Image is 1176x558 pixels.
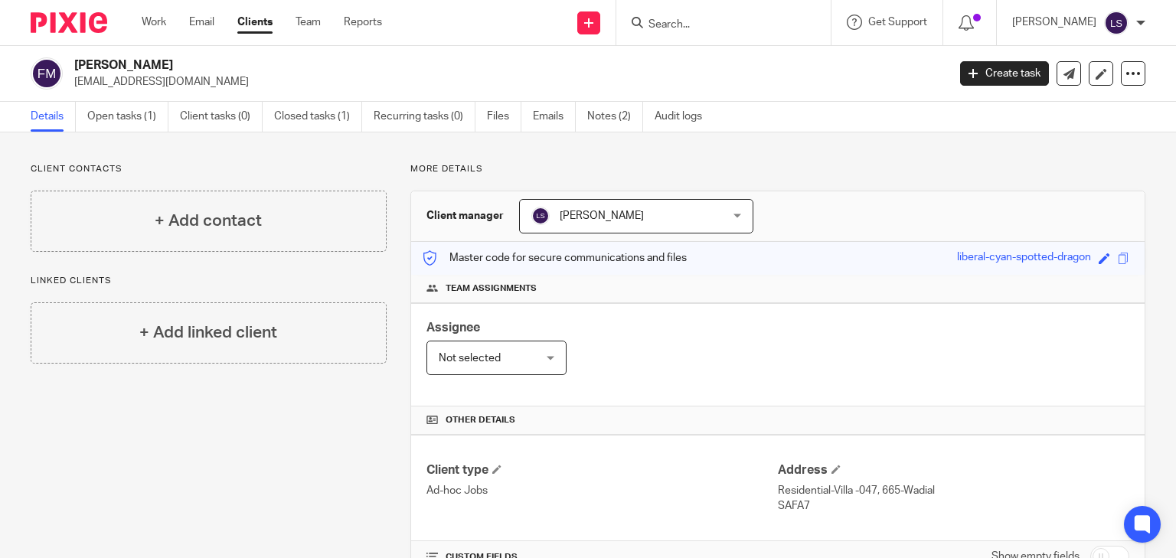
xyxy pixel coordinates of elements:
[296,15,321,30] a: Team
[487,102,521,132] a: Files
[446,282,537,295] span: Team assignments
[957,250,1091,267] div: liberal-cyan-spotted-dragon
[74,57,765,73] h2: [PERSON_NAME]
[87,102,168,132] a: Open tasks (1)
[31,12,107,33] img: Pixie
[1104,11,1129,35] img: svg%3E
[647,18,785,32] input: Search
[74,74,937,90] p: [EMAIL_ADDRESS][DOMAIN_NAME]
[426,321,480,334] span: Assignee
[237,15,273,30] a: Clients
[778,498,1129,514] p: SAFA7
[533,102,576,132] a: Emails
[439,353,501,364] span: Not selected
[1012,15,1096,30] p: [PERSON_NAME]
[31,102,76,132] a: Details
[423,250,687,266] p: Master code for secure communications and files
[778,483,1129,498] p: Residential-Villa -047, 665-Wadial
[31,57,63,90] img: svg%3E
[155,209,262,233] h4: + Add contact
[446,414,515,426] span: Other details
[655,102,714,132] a: Audit logs
[426,483,778,498] p: Ad-hoc Jobs
[531,207,550,225] img: svg%3E
[410,163,1145,175] p: More details
[960,61,1049,86] a: Create task
[31,275,387,287] p: Linked clients
[560,210,644,221] span: [PERSON_NAME]
[344,15,382,30] a: Reports
[31,163,387,175] p: Client contacts
[142,15,166,30] a: Work
[189,15,214,30] a: Email
[868,17,927,28] span: Get Support
[274,102,362,132] a: Closed tasks (1)
[778,462,1129,478] h4: Address
[139,321,277,344] h4: + Add linked client
[426,462,778,478] h4: Client type
[374,102,475,132] a: Recurring tasks (0)
[426,208,504,224] h3: Client manager
[180,102,263,132] a: Client tasks (0)
[587,102,643,132] a: Notes (2)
